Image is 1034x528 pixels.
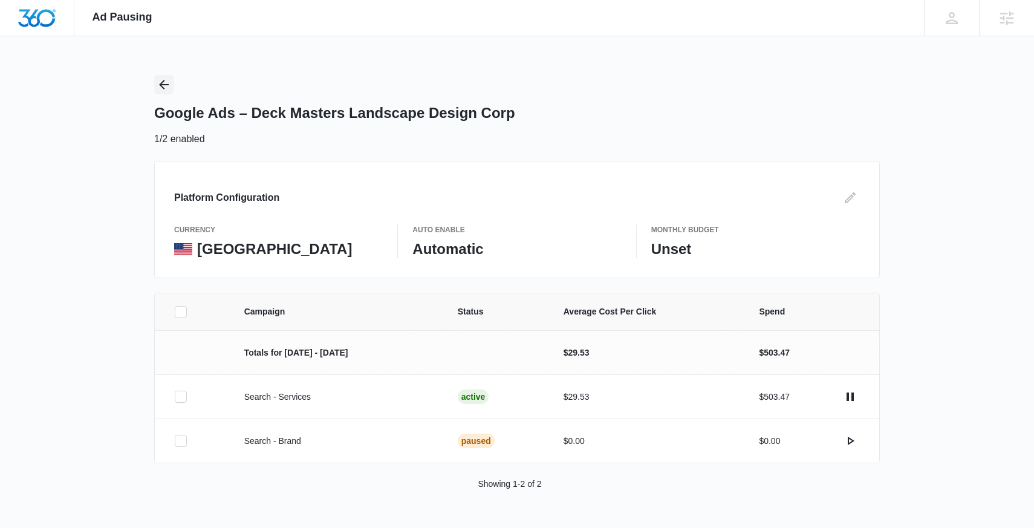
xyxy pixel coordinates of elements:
p: Totals for [DATE] - [DATE] [244,347,429,359]
button: actions.pause [841,387,860,406]
p: $503.47 [759,347,790,359]
p: Auto Enable [412,224,621,235]
h3: Platform Configuration [174,191,279,205]
p: Search - Services [244,391,429,403]
div: Paused [458,434,495,448]
h1: Google Ads – Deck Masters Landscape Design Corp [154,104,515,122]
span: Campaign [244,305,429,318]
div: Active [458,389,489,404]
button: actions.activate [841,431,860,451]
span: Spend [759,305,860,318]
p: Showing 1-2 of 2 [478,478,541,491]
p: $0.00 [564,435,730,448]
img: United States [174,243,192,255]
p: Monthly Budget [651,224,860,235]
span: Ad Pausing [93,11,152,24]
button: Edit [841,188,860,207]
button: Back [154,75,174,94]
p: currency [174,224,383,235]
p: Search - Brand [244,435,429,448]
p: $503.47 [759,391,790,403]
p: $0.00 [759,435,780,448]
p: Automatic [412,240,621,258]
p: 1/2 enabled [154,132,205,146]
span: Status [458,305,535,318]
span: Average Cost Per Click [564,305,730,318]
p: [GEOGRAPHIC_DATA] [197,240,352,258]
p: $29.53 [564,347,730,359]
p: Unset [651,240,860,258]
p: $29.53 [564,391,730,403]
